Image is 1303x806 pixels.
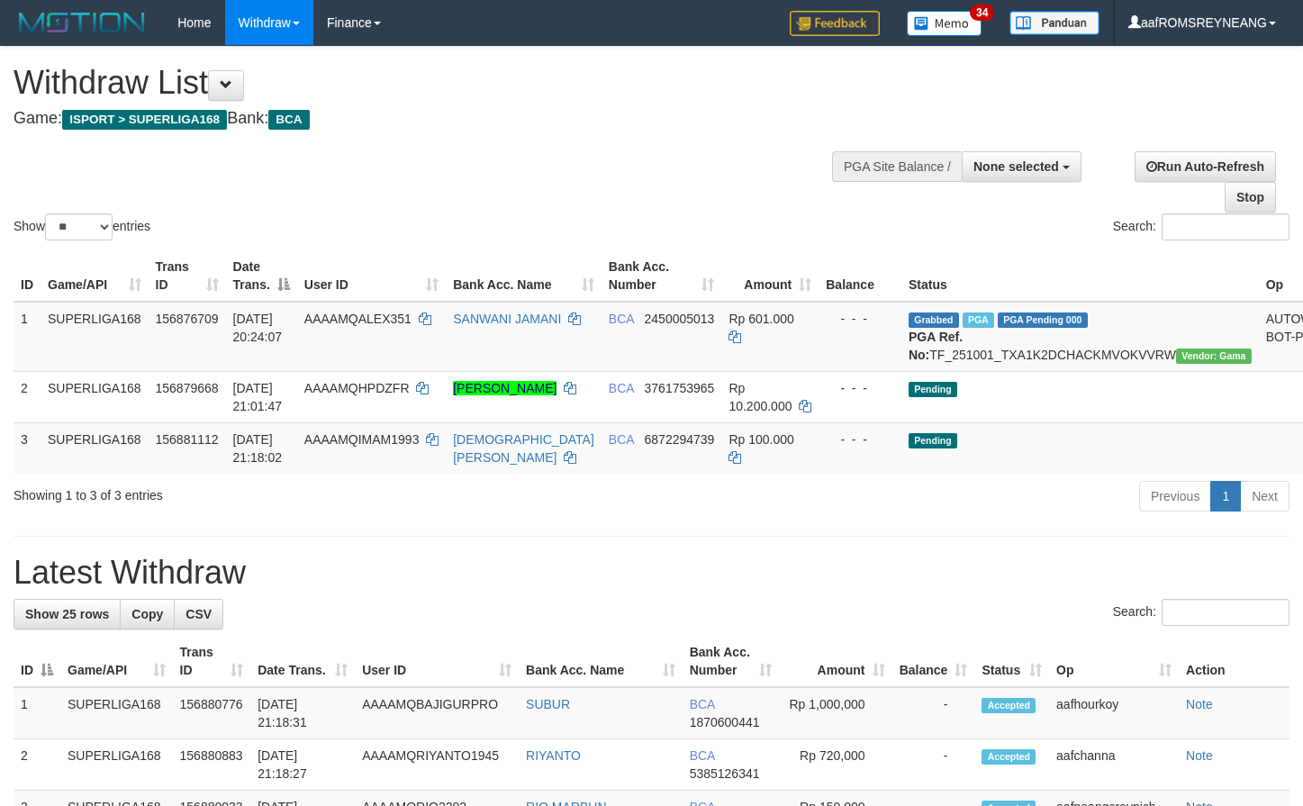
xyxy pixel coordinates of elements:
span: 156879668 [156,381,219,395]
td: aafchanna [1049,739,1179,791]
td: [DATE] 21:18:27 [250,739,355,791]
td: SUPERLIGA168 [41,302,149,372]
span: Copy 3761753965 to clipboard [645,381,715,395]
td: Rp 1,000,000 [779,687,892,739]
a: RIYANTO [526,748,581,763]
span: Pending [909,433,957,448]
th: Amount: activate to sort column ascending [721,250,819,302]
a: Next [1240,481,1289,512]
span: ISPORT > SUPERLIGA168 [62,110,227,130]
span: Rp 601.000 [728,312,793,326]
input: Search: [1162,213,1289,240]
td: [DATE] 21:18:31 [250,687,355,739]
button: None selected [962,151,1081,182]
span: Marked by aafsoycanthlai [963,312,994,328]
td: SUPERLIGA168 [60,687,173,739]
span: Copy 1870600441 to clipboard [690,715,760,729]
td: aafhourkoy [1049,687,1179,739]
th: Amount: activate to sort column ascending [779,636,892,687]
th: ID [14,250,41,302]
span: BCA [609,312,634,326]
th: Bank Acc. Number: activate to sort column ascending [683,636,779,687]
span: Rp 10.200.000 [728,381,792,413]
td: - [892,687,975,739]
label: Search: [1113,213,1289,240]
td: 156880776 [173,687,251,739]
th: Bank Acc. Name: activate to sort column ascending [446,250,602,302]
h1: Latest Withdraw [14,555,1289,591]
a: Previous [1139,481,1211,512]
h4: Game: Bank: [14,110,851,128]
h1: Withdraw List [14,65,851,101]
th: Trans ID: activate to sort column ascending [173,636,251,687]
label: Search: [1113,599,1289,626]
span: [DATE] 20:24:07 [233,312,283,344]
div: Showing 1 to 3 of 3 entries [14,479,529,504]
span: BCA [690,697,715,711]
th: Bank Acc. Name: activate to sort column ascending [519,636,683,687]
input: Search: [1162,599,1289,626]
span: AAAAMQHPDZFR [304,381,410,395]
th: Status: activate to sort column ascending [974,636,1049,687]
td: 2 [14,371,41,422]
td: SUPERLIGA168 [41,422,149,474]
th: Game/API: activate to sort column ascending [41,250,149,302]
th: Action [1179,636,1289,687]
td: Rp 720,000 [779,739,892,791]
th: User ID: activate to sort column ascending [355,636,519,687]
span: CSV [185,607,212,621]
div: PGA Site Balance / [832,151,962,182]
th: Balance [819,250,901,302]
a: CSV [174,599,223,629]
span: Show 25 rows [25,607,109,621]
th: User ID: activate to sort column ascending [297,250,446,302]
th: Trans ID: activate to sort column ascending [149,250,226,302]
td: 2 [14,739,60,791]
td: 1 [14,302,41,372]
td: AAAAMQBAJIGURPRO [355,687,519,739]
span: Copy [131,607,163,621]
td: 3 [14,422,41,474]
div: - - - [826,379,894,397]
td: TF_251001_TXA1K2DCHACKMVOKVVRW [901,302,1259,372]
span: BCA [609,432,634,447]
th: Date Trans.: activate to sort column ascending [250,636,355,687]
th: Bank Acc. Number: activate to sort column ascending [602,250,722,302]
div: - - - [826,310,894,328]
span: 156876709 [156,312,219,326]
a: [DEMOGRAPHIC_DATA][PERSON_NAME] [453,432,594,465]
a: SANWANI JAMANI [453,312,561,326]
a: 1 [1210,481,1241,512]
span: 156881112 [156,432,219,447]
span: [DATE] 21:01:47 [233,381,283,413]
a: Show 25 rows [14,599,121,629]
label: Show entries [14,213,150,240]
span: Accepted [982,698,1036,713]
td: SUPERLIGA168 [60,739,173,791]
th: ID: activate to sort column descending [14,636,60,687]
span: Vendor URL: https://trx31.1velocity.biz [1176,349,1252,364]
span: AAAAMQIMAM1993 [304,432,420,447]
span: Pending [909,382,957,397]
span: None selected [973,159,1059,174]
a: [PERSON_NAME] [453,381,556,395]
th: Status [901,250,1259,302]
img: Feedback.jpg [790,11,880,36]
span: 34 [970,5,994,21]
span: BCA [268,110,309,130]
span: Copy 2450005013 to clipboard [645,312,715,326]
td: 156880883 [173,739,251,791]
img: panduan.png [1009,11,1099,35]
img: MOTION_logo.png [14,9,150,36]
a: Stop [1225,182,1276,213]
a: SUBUR [526,697,570,711]
span: Copy 5385126341 to clipboard [690,766,760,781]
th: Op: activate to sort column ascending [1049,636,1179,687]
span: BCA [690,748,715,763]
span: Accepted [982,749,1036,765]
a: Copy [120,599,175,629]
td: AAAAMQRIYANTO1945 [355,739,519,791]
th: Balance: activate to sort column ascending [892,636,975,687]
a: Note [1186,748,1213,763]
td: - [892,739,975,791]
